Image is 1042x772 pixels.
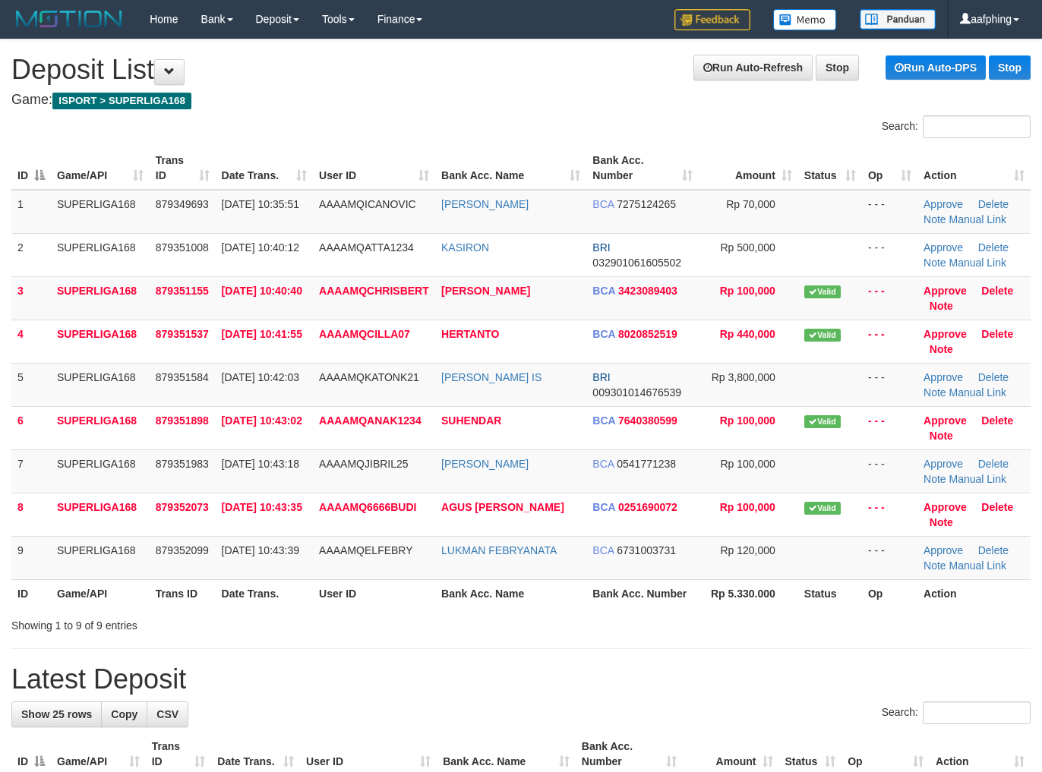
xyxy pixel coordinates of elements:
[981,328,1013,340] a: Delete
[862,493,917,536] td: - - -
[930,343,953,355] a: Note
[319,198,416,210] span: AAAAMQICANOVIC
[949,213,1006,225] a: Manual Link
[11,493,51,536] td: 8
[924,213,946,225] a: Note
[156,458,209,470] span: 879351983
[319,328,410,340] span: AAAAMQCILLA07
[222,198,299,210] span: [DATE] 10:35:51
[11,612,423,633] div: Showing 1 to 9 of 9 entries
[862,363,917,406] td: - - -
[726,198,775,210] span: Rp 70,000
[11,449,51,493] td: 7
[156,328,209,340] span: 879351537
[804,415,841,428] span: Valid transaction
[712,371,775,383] span: Rp 3,800,000
[798,147,862,190] th: Status: activate to sort column ascending
[441,241,489,254] a: KASIRON
[924,473,946,485] a: Note
[441,501,564,513] a: AGUS [PERSON_NAME]
[924,257,946,269] a: Note
[156,241,209,254] span: 879351008
[693,55,813,80] a: Run Auto-Refresh
[981,285,1013,297] a: Delete
[222,501,302,513] span: [DATE] 10:43:35
[720,328,775,340] span: Rp 440,000
[156,371,209,383] span: 879351584
[674,9,750,30] img: Feedback.jpg
[441,285,530,297] a: [PERSON_NAME]
[949,386,1006,399] a: Manual Link
[156,285,209,297] span: 879351155
[981,501,1013,513] a: Delete
[804,502,841,515] span: Valid transaction
[924,458,963,470] a: Approve
[11,406,51,449] td: 6
[319,458,409,470] span: AAAAMQJIBRIL25
[924,501,967,513] a: Approve
[720,458,775,470] span: Rp 100,000
[592,414,615,427] span: BCA
[319,544,412,556] span: AAAAMQELFEBRY
[222,285,302,297] span: [DATE] 10:40:40
[862,406,917,449] td: - - -
[51,320,150,363] td: SUPERLIGA168
[804,329,841,342] span: Valid transaction
[882,701,1031,724] label: Search:
[862,536,917,579] td: - - -
[862,449,917,493] td: - - -
[978,198,1009,210] a: Delete
[51,449,150,493] td: SUPERLIGA168
[592,501,615,513] span: BCA
[150,579,216,607] th: Trans ID
[923,115,1031,138] input: Search:
[989,55,1031,80] a: Stop
[150,147,216,190] th: Trans ID: activate to sort column ascending
[319,241,414,254] span: AAAAMQATTA1234
[586,147,699,190] th: Bank Acc. Number: activate to sort column ascending
[886,55,986,80] a: Run Auto-DPS
[930,430,953,442] a: Note
[11,363,51,406] td: 5
[618,285,677,297] span: Copy 3423089403 to clipboard
[592,241,610,254] span: BRI
[11,93,1031,108] h4: Game:
[720,241,775,254] span: Rp 500,000
[592,544,614,556] span: BCA
[860,9,936,30] img: panduan.png
[917,579,1031,607] th: Action
[111,708,137,720] span: Copy
[978,371,1009,383] a: Delete
[862,579,917,607] th: Op
[156,544,209,556] span: 879352099
[156,198,209,210] span: 879349693
[51,233,150,276] td: SUPERLIGA168
[617,458,676,470] span: Copy 0541771238 to clipboard
[11,664,1031,695] h1: Latest Deposit
[11,320,51,363] td: 4
[804,285,841,298] span: Valid transaction
[147,701,188,727] a: CSV
[917,147,1031,190] th: Action: activate to sort column ascending
[592,257,681,269] span: Copy 032901061605502 to clipboard
[924,386,946,399] a: Note
[435,147,586,190] th: Bank Acc. Name: activate to sort column ascending
[11,233,51,276] td: 2
[924,285,967,297] a: Approve
[11,579,51,607] th: ID
[617,544,676,556] span: Copy 6731003731 to clipboard
[11,8,127,30] img: MOTION_logo.png
[618,414,677,427] span: Copy 7640380599 to clipboard
[319,371,419,383] span: AAAAMQKATONK21
[798,579,862,607] th: Status
[441,544,557,556] a: LUKMAN FEBRYANATA
[924,371,963,383] a: Approve
[924,414,967,427] a: Approve
[441,371,542,383] a: [PERSON_NAME] IS
[949,257,1006,269] a: Manual Link
[101,701,147,727] a: Copy
[720,414,775,427] span: Rp 100,000
[156,414,209,427] span: 879351898
[592,285,615,297] span: BCA
[949,559,1006,572] a: Manual Link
